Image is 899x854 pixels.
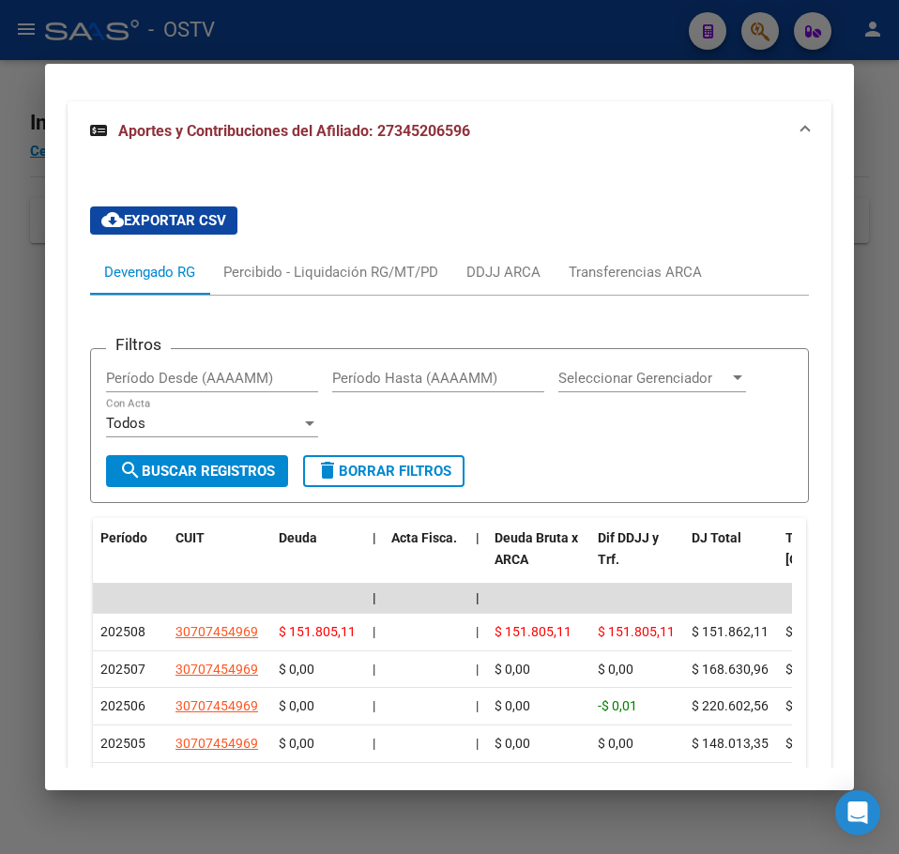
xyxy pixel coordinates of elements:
datatable-header-cell: Dif DDJJ y Trf. [590,518,684,601]
span: CUIT [175,530,205,545]
span: $ 168.630,96 [692,662,769,677]
datatable-header-cell: Deuda Bruta x ARCA [487,518,590,601]
datatable-header-cell: Período [93,518,168,601]
span: $ 0,00 [495,698,530,713]
span: | [476,736,479,751]
span: $ 0,00 [598,662,633,677]
div: Devengado RG [104,262,195,282]
span: -$ 0,01 [598,698,637,713]
span: | [373,662,375,677]
span: $ 0,00 [598,736,633,751]
datatable-header-cell: | [468,518,487,601]
button: Buscar Registros [106,455,288,487]
span: $ 0,00 [495,662,530,677]
span: DJ Total [692,530,741,545]
span: Todos [106,415,145,432]
span: | [476,624,479,639]
span: 30707454969 [175,698,258,713]
span: 202508 [100,624,145,639]
mat-icon: cloud_download [101,208,124,231]
datatable-header-cell: CUIT [168,518,271,601]
span: Borrar Filtros [316,463,451,480]
span: 202506 [100,698,145,713]
span: $ 168.630,96 [785,662,862,677]
span: Seleccionar Gerenciador [558,370,729,387]
span: $ 0,00 [279,698,314,713]
div: Percibido - Liquidación RG/MT/PD [223,262,438,282]
span: Período [100,530,147,545]
span: | [373,590,376,605]
div: DDJJ ARCA [466,262,541,282]
span: | [476,590,480,605]
span: Aportes y Contribuciones del Afiliado: 27345206596 [118,122,470,140]
span: | [373,624,375,639]
div: Open Intercom Messenger [835,790,880,835]
span: $ 151.805,11 [279,624,356,639]
mat-expansion-panel-header: Aportes y Contribuciones del Afiliado: 27345206596 [68,101,831,161]
span: | [373,530,376,545]
span: | [476,662,479,677]
span: $ 151.862,11 [692,624,769,639]
span: Exportar CSV [101,212,226,229]
datatable-header-cell: Tot. Trf. Bruto [778,518,872,601]
span: $ 0,00 [495,736,530,751]
span: $ 148.013,35 [785,736,862,751]
span: $ 57,00 [785,624,829,639]
span: | [476,530,480,545]
span: $ 220.602,56 [692,698,769,713]
span: $ 0,00 [279,736,314,751]
span: | [373,698,375,713]
button: Exportar CSV [90,206,237,235]
span: 30707454969 [175,736,258,751]
mat-icon: delete [316,459,339,481]
span: 30707454969 [175,624,258,639]
datatable-header-cell: DJ Total [684,518,778,601]
span: Deuda Bruta x ARCA [495,530,578,567]
h3: Filtros [106,334,171,355]
span: | [373,736,375,751]
span: 202505 [100,736,145,751]
button: Borrar Filtros [303,455,465,487]
datatable-header-cell: Acta Fisca. [384,518,468,601]
span: 202507 [100,662,145,677]
datatable-header-cell: | [365,518,384,601]
span: Buscar Registros [119,463,275,480]
span: Dif DDJJ y Trf. [598,530,659,567]
span: Deuda [279,530,317,545]
span: | [476,698,479,713]
datatable-header-cell: Deuda [271,518,365,601]
span: $ 151.805,11 [598,624,675,639]
mat-icon: search [119,459,142,481]
div: Transferencias ARCA [569,262,702,282]
span: $ 148.013,35 [692,736,769,751]
span: $ 151.805,11 [495,624,571,639]
span: Acta Fisca. [391,530,457,545]
span: 30707454969 [175,662,258,677]
span: $ 220.602,57 [785,698,862,713]
span: $ 0,00 [279,662,314,677]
